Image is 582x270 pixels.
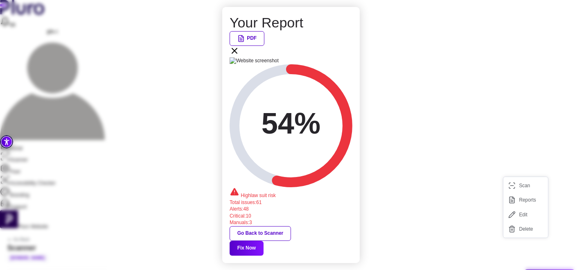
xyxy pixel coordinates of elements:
[256,200,262,205] span: 61
[503,207,548,222] button: Edit
[503,193,548,207] button: Reports
[230,187,352,199] div: High law suit risk
[503,178,548,193] button: Scan
[503,222,548,237] button: Delete
[230,57,352,64] img: Website screenshot
[230,226,291,241] button: Go Back to Scanner
[230,31,264,46] button: PDF
[230,206,352,213] li: Alerts :
[246,213,251,219] span: 10
[244,206,249,212] span: 48
[230,213,352,220] li: Critical :
[230,14,352,31] h2: Your Report
[230,199,352,206] li: Total issues :
[249,220,252,225] span: 3
[262,107,320,140] text: 54%
[230,219,352,226] li: Manuals :
[230,241,264,256] button: Fix Now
